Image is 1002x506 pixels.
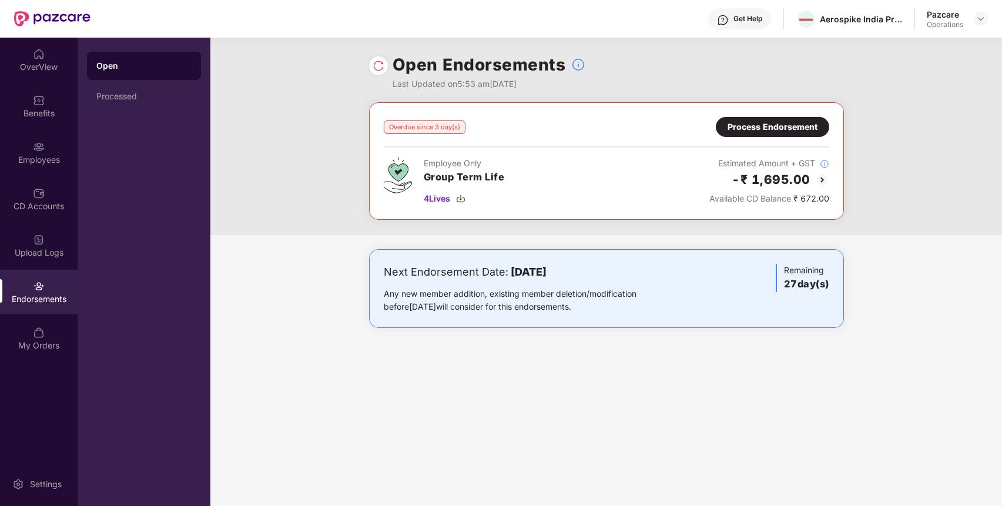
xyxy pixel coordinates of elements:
[709,192,829,205] div: ₹ 672.00
[732,170,810,189] h2: -₹ 1,695.00
[733,14,762,24] div: Get Help
[456,194,465,203] img: svg+xml;base64,PHN2ZyBpZD0iRG93bmxvYWQtMzJ4MzIiIHhtbG5zPSJodHRwOi8vd3d3LnczLm9yZy8yMDAwL3N2ZyIgd2...
[33,141,45,153] img: svg+xml;base64,PHN2ZyBpZD0iRW1wbG95ZWVzIiB4bWxucz0iaHR0cDovL3d3dy53My5vcmcvMjAwMC9zdmciIHdpZHRoPS...
[709,157,829,170] div: Estimated Amount + GST
[927,9,963,20] div: Pazcare
[96,60,192,72] div: Open
[384,120,465,134] div: Overdue since 3 day(s)
[384,264,673,280] div: Next Endorsement Date:
[33,48,45,60] img: svg+xml;base64,PHN2ZyBpZD0iSG9tZSIgeG1sbnM9Imh0dHA6Ly93d3cudzMub3JnLzIwMDAvc3ZnIiB3aWR0aD0iMjAiIG...
[571,58,585,72] img: svg+xml;base64,PHN2ZyBpZD0iSW5mb18tXzMyeDMyIiBkYXRhLW5hbWU9IkluZm8gLSAzMngzMiIgeG1sbnM9Imh0dHA6Ly...
[511,266,547,278] b: [DATE]
[424,170,505,185] h3: Group Term Life
[717,14,729,26] img: svg+xml;base64,PHN2ZyBpZD0iSGVscC0zMngzMiIgeG1sbnM9Imh0dHA6Ly93d3cudzMub3JnLzIwMDAvc3ZnIiB3aWR0aD...
[393,52,566,78] h1: Open Endorsements
[784,277,829,292] h3: 27 day(s)
[820,159,829,169] img: svg+xml;base64,PHN2ZyBpZD0iSW5mb18tXzMyeDMyIiBkYXRhLW5hbWU9IkluZm8gLSAzMngzMiIgeG1sbnM9Imh0dHA6Ly...
[820,14,902,25] div: Aerospike India Private Limited
[96,92,192,101] div: Processed
[26,478,65,490] div: Settings
[373,60,384,72] img: svg+xml;base64,PHN2ZyBpZD0iUmVsb2FkLTMyeDMyIiB4bWxucz0iaHR0cDovL3d3dy53My5vcmcvMjAwMC9zdmciIHdpZH...
[14,11,91,26] img: New Pazcare Logo
[815,173,829,187] img: svg+xml;base64,PHN2ZyBpZD0iQmFjay0yMHgyMCIgeG1sbnM9Imh0dHA6Ly93d3cudzMub3JnLzIwMDAvc3ZnIiB3aWR0aD...
[12,478,24,490] img: svg+xml;base64,PHN2ZyBpZD0iU2V0dGluZy0yMHgyMCIgeG1sbnM9Imh0dHA6Ly93d3cudzMub3JnLzIwMDAvc3ZnIiB3aW...
[384,157,412,193] img: svg+xml;base64,PHN2ZyB4bWxucz0iaHR0cDovL3d3dy53My5vcmcvMjAwMC9zdmciIHdpZHRoPSI0Ny43MTQiIGhlaWdodD...
[33,327,45,339] img: svg+xml;base64,PHN2ZyBpZD0iTXlfT3JkZXJzIiBkYXRhLW5hbWU9Ik15IE9yZGVycyIgeG1sbnM9Imh0dHA6Ly93d3cudz...
[976,14,986,24] img: svg+xml;base64,PHN2ZyBpZD0iRHJvcGRvd24tMzJ4MzIiIHhtbG5zPSJodHRwOi8vd3d3LnczLm9yZy8yMDAwL3N2ZyIgd2...
[33,234,45,246] img: svg+xml;base64,PHN2ZyBpZD0iVXBsb2FkX0xvZ3MiIGRhdGEtbmFtZT0iVXBsb2FkIExvZ3MiIHhtbG5zPSJodHRwOi8vd3...
[33,95,45,106] img: svg+xml;base64,PHN2ZyBpZD0iQmVuZWZpdHMiIHhtbG5zPSJodHRwOi8vd3d3LnczLm9yZy8yMDAwL3N2ZyIgd2lkdGg9Ij...
[776,264,829,292] div: Remaining
[927,20,963,29] div: Operations
[424,157,505,170] div: Employee Only
[424,192,450,205] span: 4 Lives
[33,280,45,292] img: svg+xml;base64,PHN2ZyBpZD0iRW5kb3JzZW1lbnRzIiB4bWxucz0iaHR0cDovL3d3dy53My5vcmcvMjAwMC9zdmciIHdpZH...
[33,187,45,199] img: svg+xml;base64,PHN2ZyBpZD0iQ0RfQWNjb3VudHMiIGRhdGEtbmFtZT0iQ0QgQWNjb3VudHMiIHhtbG5zPSJodHRwOi8vd3...
[393,78,586,91] div: Last Updated on 5:53 am[DATE]
[728,120,817,133] div: Process Endorsement
[384,287,673,313] div: Any new member addition, existing member deletion/modification before [DATE] will consider for th...
[797,14,815,25] img: Aerospike_(database)-Logo.wine.png
[709,193,791,203] span: Available CD Balance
